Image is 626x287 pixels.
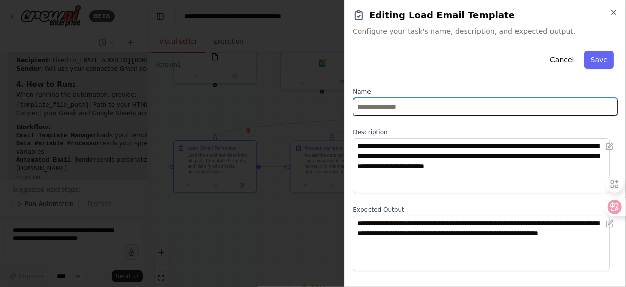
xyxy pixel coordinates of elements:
[353,26,618,36] span: Configure your task's name, description, and expected output.
[544,51,580,69] button: Cancel
[353,128,618,136] label: Description
[604,140,616,152] button: Open in editor
[584,51,614,69] button: Save
[353,8,618,22] h2: Editing Load Email Template
[353,88,618,96] label: Name
[604,218,616,230] button: Open in editor
[353,206,618,214] label: Expected Output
